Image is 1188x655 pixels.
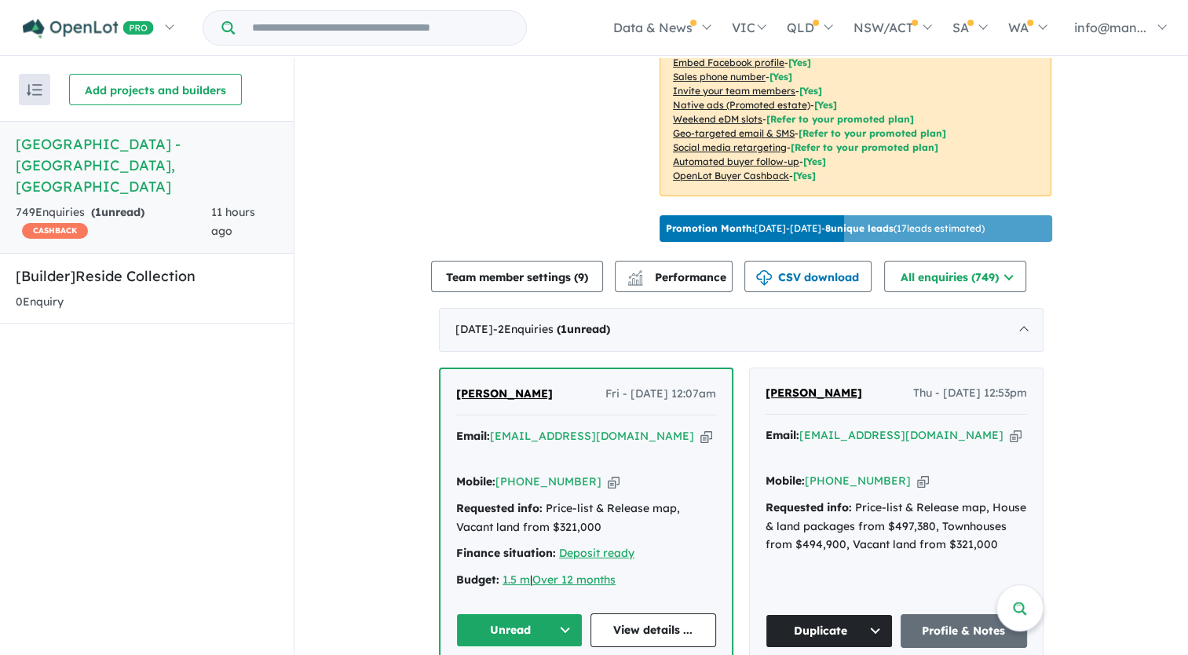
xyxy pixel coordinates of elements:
[766,500,852,514] strong: Requested info:
[673,71,766,82] u: Sales phone number
[673,113,762,125] u: Weekend eDM slots
[431,261,603,292] button: Team member settings (9)
[766,386,862,400] span: [PERSON_NAME]
[799,85,822,97] span: [ Yes ]
[490,429,694,443] a: [EMAIL_ADDRESS][DOMAIN_NAME]
[673,85,795,97] u: Invite your team members
[673,99,810,111] u: Native ads (Promoted estate)
[913,384,1027,403] span: Thu - [DATE] 12:53pm
[456,499,716,537] div: Price-list & Release map, Vacant land from $321,000
[456,571,716,590] div: |
[673,156,799,167] u: Automated buyer follow-up
[16,134,278,197] h5: [GEOGRAPHIC_DATA] - [GEOGRAPHIC_DATA] , [GEOGRAPHIC_DATA]
[456,501,543,515] strong: Requested info:
[1010,427,1022,444] button: Copy
[578,270,584,284] span: 9
[557,322,610,336] strong: ( unread)
[532,573,616,587] a: Over 12 months
[630,270,726,284] span: Performance
[788,57,811,68] span: [ Yes ]
[27,84,42,96] img: sort.svg
[238,11,523,45] input: Try estate name, suburb, builder or developer
[673,127,795,139] u: Geo-targeted email & SMS
[803,156,826,167] span: [Yes]
[901,614,1028,648] a: Profile & Notes
[456,385,553,404] a: [PERSON_NAME]
[16,293,64,312] div: 0 Enquir y
[456,386,553,401] span: [PERSON_NAME]
[16,265,278,287] h5: [Builder] Reside Collection
[605,385,716,404] span: Fri - [DATE] 12:07am
[766,113,914,125] span: [Refer to your promoted plan]
[766,499,1027,554] div: Price-list & Release map, House & land packages from $497,380, Townhouses from $494,900, Vacant l...
[673,141,787,153] u: Social media retargeting
[825,222,894,234] b: 8 unique leads
[805,474,911,488] a: [PHONE_NUMBER]
[756,270,772,286] img: download icon
[884,261,1026,292] button: All enquiries (749)
[456,474,495,489] strong: Mobile:
[666,221,985,236] p: [DATE] - [DATE] - ( 17 leads estimated)
[917,473,929,489] button: Copy
[615,261,733,292] button: Performance
[673,57,784,68] u: Embed Facebook profile
[23,19,154,38] img: Openlot PRO Logo White
[673,170,789,181] u: OpenLot Buyer Cashback
[559,546,634,560] a: Deposit ready
[22,223,88,239] span: CASHBACK
[744,261,872,292] button: CSV download
[561,322,567,336] span: 1
[456,613,583,647] button: Unread
[769,71,792,82] span: [ Yes ]
[814,99,837,111] span: [Yes]
[1074,20,1146,35] span: info@man...
[608,474,620,490] button: Copy
[439,308,1044,352] div: [DATE]
[211,205,255,238] span: 11 hours ago
[766,474,805,488] strong: Mobile:
[799,127,946,139] span: [Refer to your promoted plan]
[95,205,101,219] span: 1
[69,74,242,105] button: Add projects and builders
[16,203,211,241] div: 749 Enquir ies
[456,573,499,587] strong: Budget:
[456,546,556,560] strong: Finance situation:
[493,322,610,336] span: - 2 Enquir ies
[793,170,816,181] span: [Yes]
[495,474,601,489] a: [PHONE_NUMBER]
[503,573,530,587] a: 1.5 m
[456,429,490,443] strong: Email:
[628,270,642,279] img: line-chart.svg
[799,428,1003,442] a: [EMAIL_ADDRESS][DOMAIN_NAME]
[791,141,938,153] span: [Refer to your promoted plan]
[700,428,712,445] button: Copy
[766,614,893,648] button: Duplicate
[766,428,799,442] strong: Email:
[627,275,643,285] img: bar-chart.svg
[666,222,755,234] b: Promotion Month:
[590,613,717,647] a: View details ...
[91,205,144,219] strong: ( unread)
[766,384,862,403] a: [PERSON_NAME]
